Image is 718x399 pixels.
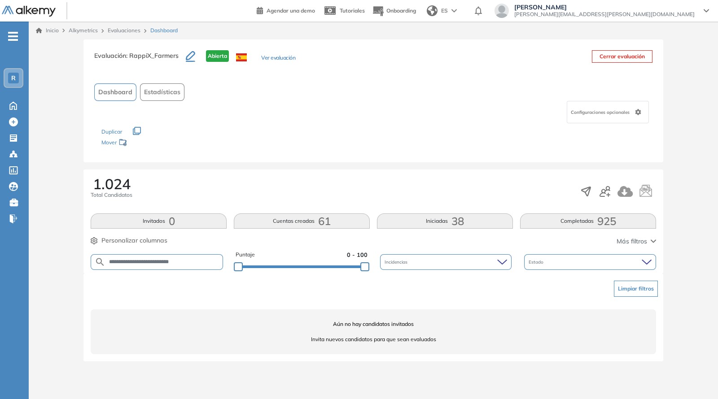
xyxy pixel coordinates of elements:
[261,54,295,63] button: Ver evaluación
[91,236,167,245] button: Personalizar columnas
[267,7,315,14] span: Agendar una demo
[126,52,179,60] span: : RappiX_Farmers
[2,6,56,17] img: Logo
[592,50,652,63] button: Cerrar evaluación
[144,87,180,97] span: Estadísticas
[377,213,513,229] button: Iniciadas38
[234,213,370,229] button: Cuentas creadas61
[94,83,136,101] button: Dashboard
[380,254,512,270] div: Incidencias
[617,237,647,246] span: Más filtros
[257,4,315,15] a: Agendar una demo
[91,191,132,199] span: Total Candidatos
[524,254,656,270] div: Estado
[91,320,656,328] span: Aún no hay candidatos invitados
[206,50,229,62] span: Abierta
[427,5,438,16] img: world
[529,259,545,265] span: Estado
[571,109,631,116] span: Configuraciones opcionales
[372,1,416,21] button: Onboarding
[93,177,131,191] span: 1.024
[236,53,247,61] img: ESP
[567,101,649,123] div: Configuraciones opcionales
[101,128,122,135] span: Duplicar
[98,87,132,97] span: Dashboard
[520,213,656,229] button: Completadas925
[69,27,98,34] span: Alkymetrics
[150,26,178,35] span: Dashboard
[514,4,695,11] span: [PERSON_NAME]
[514,11,695,18] span: [PERSON_NAME][EMAIL_ADDRESS][PERSON_NAME][DOMAIN_NAME]
[108,27,140,34] a: Evaluaciones
[347,251,368,259] span: 0 - 100
[8,35,18,37] i: -
[95,256,105,268] img: SEARCH_ALT
[441,7,448,15] span: ES
[140,83,184,101] button: Estadísticas
[91,213,227,229] button: Invitados0
[91,335,656,343] span: Invita nuevos candidatos para que sean evaluados
[101,236,167,245] span: Personalizar columnas
[11,74,16,82] span: R
[36,26,59,35] a: Inicio
[617,237,656,246] button: Más filtros
[236,251,255,259] span: Puntaje
[386,7,416,14] span: Onboarding
[94,50,186,69] h3: Evaluación
[614,281,658,297] button: Limpiar filtros
[340,7,365,14] span: Tutoriales
[451,9,457,13] img: arrow
[101,135,191,152] div: Mover
[385,259,409,265] span: Incidencias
